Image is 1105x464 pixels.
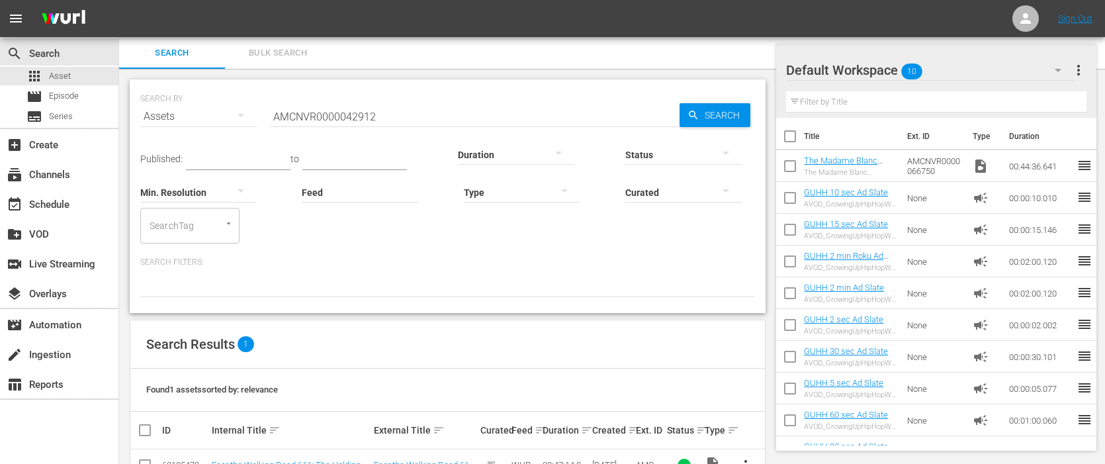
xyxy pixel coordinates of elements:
[973,190,989,206] span: Ad
[804,232,896,240] div: AVOD_GrowingUpHipHopWeTV_WillBeRightBack _15sec_RB24_S01398805005
[162,425,208,436] div: ID
[26,109,42,124] span: Series
[973,222,989,238] span: Ad
[804,327,896,336] div: AVOD_GrowingUpHipHopWeTV_WillBeRightBack _2sec_RB24_S01398805008
[1004,309,1077,341] td: 00:00:02.002
[804,314,883,324] a: GUHH 2 sec Ad Slate
[1004,277,1077,309] td: 00:02:00.120
[146,336,235,352] span: Search Results
[535,424,547,436] span: sort
[1004,150,1077,182] td: 00:44:36.641
[374,422,476,438] div: External Title
[804,168,896,177] div: The Madame Blanc Mysteries 103: Episode 3
[7,167,22,183] span: Channels
[636,425,663,436] div: Ext. ID
[705,422,726,438] div: Type
[238,336,254,352] span: 1
[973,381,989,396] span: Ad
[804,200,896,209] div: AVOD_GrowingUpHipHopWeTV_WillBeRightBack _10sec_RB24_S01398805006
[1071,54,1086,86] button: more_vert
[49,89,79,103] span: Episode
[7,46,22,62] span: Search
[1001,118,1081,155] th: Duration
[973,444,989,460] span: Ad
[902,404,967,436] td: None
[1077,285,1092,301] span: reorder
[973,317,989,333] span: Ad
[1004,246,1077,277] td: 00:02:00.120
[902,341,967,373] td: None
[212,422,370,438] div: Internal Title
[1077,316,1092,332] span: reorder
[699,103,750,127] span: Search
[804,187,888,197] a: GUHH 10 sec Ad Slate
[222,217,235,230] button: Open
[7,197,22,212] span: Schedule
[1071,62,1086,78] span: more_vert
[804,263,896,272] div: AVOD_GrowingUpHipHopWeTV_WillBeRightBack _2MinCountdown_RB24_S01398804001-Roku
[7,347,22,363] span: Ingestion
[804,359,896,367] div: AVOD_GrowingUpHipHopWeTV_WillBeRightBack _30sec_RB24_S01398805004
[581,424,593,436] span: sort
[7,226,22,242] span: VOD
[804,251,889,271] a: GUHH 2 min Roku Ad Slate
[902,246,967,277] td: None
[480,425,508,436] div: Curated
[1058,13,1092,24] a: Sign Out
[680,103,750,127] button: Search
[804,219,888,229] a: GUHH 15 sec Ad Slate
[49,110,73,123] span: Series
[1004,214,1077,246] td: 00:00:15.146
[804,295,896,304] div: AVOD_GrowingUpHipHopWeTV_WillBeRightBack _2Min_RB24_S01398805001
[973,254,989,269] span: Ad
[1077,189,1092,205] span: reorder
[1077,221,1092,237] span: reorder
[290,154,299,164] span: to
[543,422,588,438] div: Duration
[127,46,217,61] span: Search
[973,412,989,428] span: Ad
[804,346,888,356] a: GUHH 30 sec Ad Slate
[804,118,899,155] th: Title
[973,285,989,301] span: Ad
[902,182,967,214] td: None
[7,317,22,333] span: Automation
[1077,443,1092,459] span: reorder
[902,373,967,404] td: None
[140,154,183,164] span: Published:
[26,68,42,84] span: Asset
[1077,380,1092,396] span: reorder
[592,422,632,438] div: Created
[965,118,1001,155] th: Type
[1077,348,1092,364] span: reorder
[899,118,964,155] th: Ext. ID
[1077,412,1092,428] span: reorder
[233,46,323,61] span: Bulk Search
[1004,341,1077,373] td: 00:00:30.101
[804,410,888,420] a: GUHH 60 sec Ad Slate
[269,424,281,436] span: sort
[696,424,708,436] span: sort
[1077,158,1092,173] span: reorder
[140,257,755,268] p: Search Filters:
[786,52,1074,89] div: Default Workspace
[1004,182,1077,214] td: 00:00:10.010
[902,277,967,309] td: None
[7,256,22,272] span: Live Streaming
[804,156,891,185] a: The Madame Blanc Mysteries 103: Episode 3
[804,391,896,399] div: AVOD_GrowingUpHipHopWeTV_WillBeRightBack _5sec_RB24_S01398805007
[7,137,22,153] span: Create
[804,441,888,451] a: GUHH 90 sec Ad Slate
[26,89,42,105] span: Episode
[146,385,278,394] span: Found 1 assets sorted by: relevance
[902,309,967,341] td: None
[8,11,24,26] span: menu
[1004,404,1077,436] td: 00:01:00.060
[804,378,883,388] a: GUHH 5 sec Ad Slate
[32,3,95,34] img: ans4CAIJ8jUAAAAAAAAAAAAAAAAAAAAAAAAgQb4GAAAAAAAAAAAAAAAAAAAAAAAAJMjXAAAAAAAAAAAAAAAAAAAAAAAAgAT5G...
[804,422,896,431] div: AVOD_GrowingUpHipHopWeTV_WillBeRightBack _60sec_RB24_S01398805003
[667,422,701,438] div: Status
[1004,373,1077,404] td: 00:00:05.077
[7,377,22,393] span: Reports
[140,98,257,135] div: Assets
